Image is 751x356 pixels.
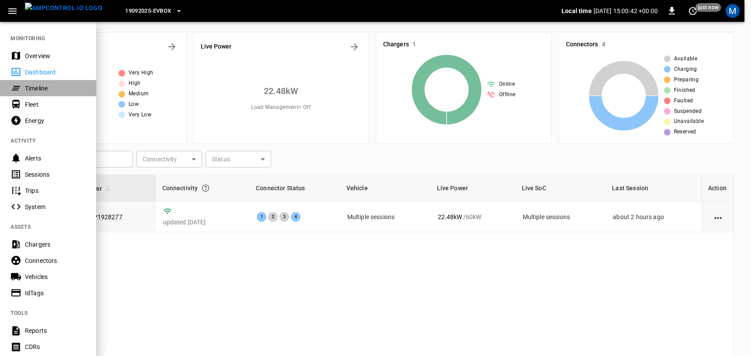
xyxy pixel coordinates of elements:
[25,100,86,109] div: Fleet
[726,4,740,18] div: profile-icon
[25,326,86,335] div: Reports
[25,52,86,60] div: Overview
[125,6,171,16] span: 19092025-EVBox
[594,7,658,15] p: [DATE] 15:00:42 +00:00
[686,4,700,18] button: set refresh interval
[25,186,86,195] div: Trips
[25,116,86,125] div: Energy
[25,256,86,265] div: Connectors
[25,342,86,351] div: CDRs
[25,84,86,93] div: Timeline
[25,3,102,14] img: ampcontrol.io logo
[25,240,86,249] div: Chargers
[25,170,86,179] div: Sessions
[25,68,86,77] div: Dashboard
[25,154,86,163] div: Alerts
[695,3,721,12] span: just now
[25,289,86,297] div: IdTags
[25,272,86,281] div: Vehicles
[25,202,86,211] div: System
[562,7,592,15] p: Local time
